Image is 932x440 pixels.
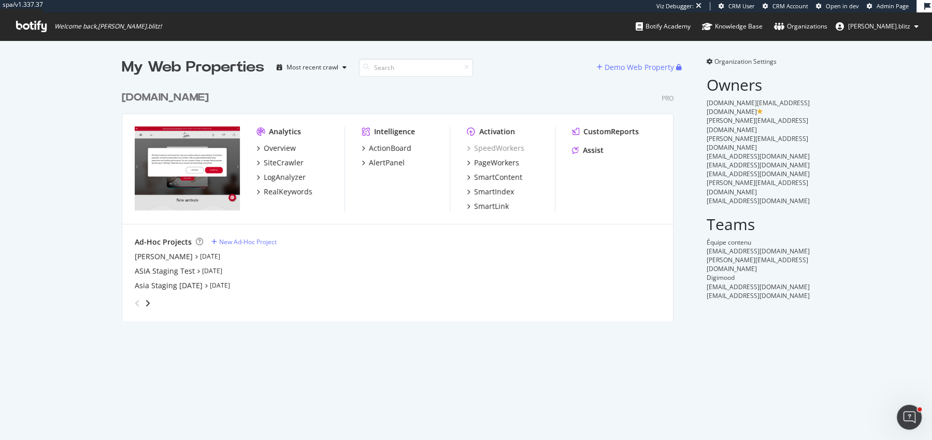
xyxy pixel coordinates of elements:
[211,237,277,246] a: New Ad-Hoc Project
[719,2,755,10] a: CRM User
[122,90,209,105] div: [DOMAIN_NAME]
[467,187,514,197] a: SmartIndex
[144,298,151,308] div: angle-right
[362,143,411,153] a: ActionBoard
[728,2,755,10] span: CRM User
[583,126,639,137] div: CustomReports
[877,2,909,10] span: Admin Page
[54,22,162,31] span: Welcome back, [PERSON_NAME].blitz !
[707,134,808,152] span: [PERSON_NAME][EMAIL_ADDRESS][DOMAIN_NAME]
[122,90,213,105] a: [DOMAIN_NAME]
[467,143,524,153] a: SpeedWorkers
[583,145,604,155] div: Assist
[467,158,519,168] a: PageWorkers
[702,21,763,32] div: Knowledge Base
[707,256,808,273] span: [PERSON_NAME][EMAIL_ADDRESS][DOMAIN_NAME]
[636,21,691,32] div: Botify Academy
[774,21,827,32] div: Organizations
[264,143,296,153] div: Overview
[597,59,676,76] button: Demo Web Property
[867,2,909,10] a: Admin Page
[827,18,927,35] button: [PERSON_NAME].blitz
[219,237,277,246] div: New Ad-Hoc Project
[714,57,777,66] span: Organization Settings
[479,126,515,137] div: Activation
[897,405,922,430] iframe: Intercom live chat
[264,187,312,197] div: RealKeywords
[256,187,312,197] a: RealKeywords
[707,98,810,116] span: [DOMAIN_NAME][EMAIL_ADDRESS][DOMAIN_NAME]
[135,237,192,247] div: Ad-Hoc Projects
[848,22,910,31] span: alexandre.blitz
[467,172,522,182] a: SmartContent
[656,2,694,10] div: Viz Debugger:
[772,2,808,10] span: CRM Account
[122,78,682,321] div: grid
[707,196,810,205] span: [EMAIL_ADDRESS][DOMAIN_NAME]
[707,116,808,134] span: [PERSON_NAME][EMAIL_ADDRESS][DOMAIN_NAME]
[467,201,509,211] a: SmartLink
[286,64,338,70] div: Most recent crawl
[474,187,514,197] div: SmartIndex
[474,172,522,182] div: SmartContent
[826,2,859,10] span: Open in dev
[702,12,763,40] a: Knowledge Base
[264,172,306,182] div: LogAnalyzer
[369,158,405,168] div: AlertPanel
[707,238,811,247] div: Équipe contenu
[572,126,639,137] a: CustomReports
[256,172,306,182] a: LogAnalyzer
[135,251,193,262] a: [PERSON_NAME]
[816,2,859,10] a: Open in dev
[135,266,195,276] a: ASIA Staging Test
[707,76,811,93] h2: Owners
[369,143,411,153] div: ActionBoard
[605,62,674,73] div: Demo Web Property
[707,169,810,178] span: [EMAIL_ADDRESS][DOMAIN_NAME]
[707,247,810,256] span: [EMAIL_ADDRESS][DOMAIN_NAME]
[474,158,519,168] div: PageWorkers
[131,295,144,311] div: angle-left
[256,143,296,153] a: Overview
[763,2,808,10] a: CRM Account
[122,57,264,78] div: My Web Properties
[572,145,604,155] a: Assist
[707,282,810,291] span: [EMAIL_ADDRESS][DOMAIN_NAME]
[273,59,351,76] button: Most recent crawl
[135,280,203,291] a: Asia Staging [DATE]
[707,161,810,169] span: [EMAIL_ADDRESS][DOMAIN_NAME]
[374,126,415,137] div: Intelligence
[359,59,473,77] input: Search
[135,126,240,210] img: www.christianlouboutin.com
[210,281,230,290] a: [DATE]
[636,12,691,40] a: Botify Academy
[774,12,827,40] a: Organizations
[202,266,222,275] a: [DATE]
[474,201,509,211] div: SmartLink
[662,94,673,103] div: Pro
[707,273,811,282] div: Digimood
[269,126,301,137] div: Analytics
[264,158,304,168] div: SiteCrawler
[707,152,810,161] span: [EMAIL_ADDRESS][DOMAIN_NAME]
[707,178,808,196] span: [PERSON_NAME][EMAIL_ADDRESS][DOMAIN_NAME]
[256,158,304,168] a: SiteCrawler
[362,158,405,168] a: AlertPanel
[597,63,676,72] a: Demo Web Property
[200,252,220,261] a: [DATE]
[707,291,810,300] span: [EMAIL_ADDRESS][DOMAIN_NAME]
[707,216,811,233] h2: Teams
